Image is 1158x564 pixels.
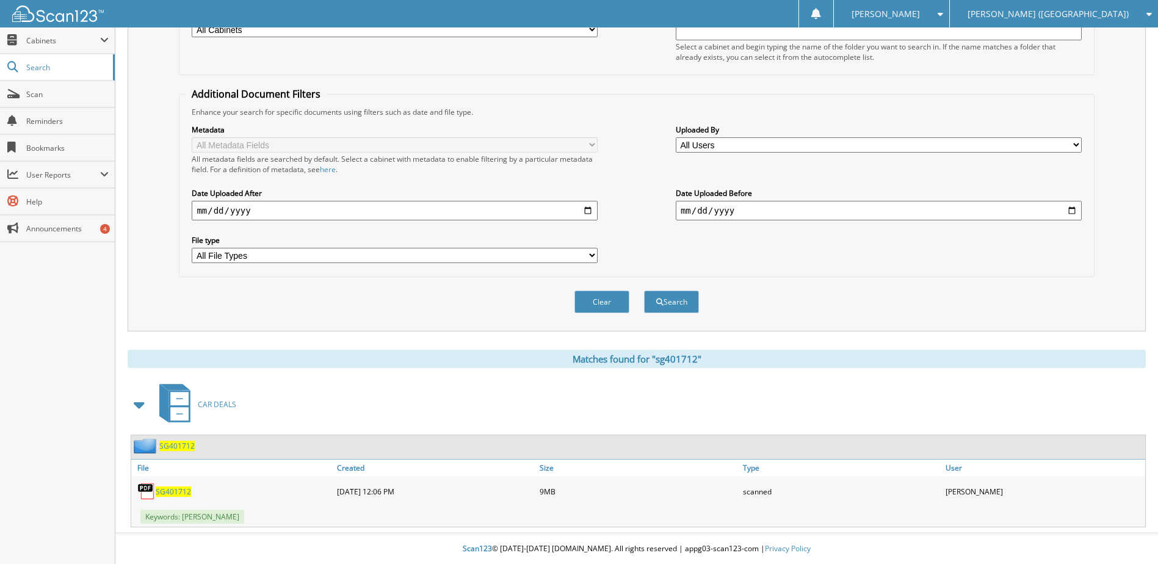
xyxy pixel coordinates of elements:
[12,5,104,22] img: scan123-logo-white.svg
[26,143,109,153] span: Bookmarks
[676,188,1082,198] label: Date Uploaded Before
[26,223,109,234] span: Announcements
[943,479,1145,504] div: [PERSON_NAME]
[26,170,100,180] span: User Reports
[334,460,537,476] a: Created
[26,62,107,73] span: Search
[156,486,191,497] a: SG401712
[186,87,327,101] legend: Additional Document Filters
[100,224,110,234] div: 4
[574,291,629,313] button: Clear
[115,534,1158,564] div: © [DATE]-[DATE] [DOMAIN_NAME]. All rights reserved | appg03-scan123-com |
[943,460,1145,476] a: User
[740,460,943,476] a: Type
[968,10,1129,18] span: [PERSON_NAME] ([GEOGRAPHIC_DATA])
[644,291,699,313] button: Search
[26,89,109,99] span: Scan
[320,164,336,175] a: here
[192,201,598,220] input: start
[152,380,236,428] a: CAR DEALS
[676,125,1082,135] label: Uploaded By
[26,197,109,207] span: Help
[334,479,537,504] div: [DATE] 12:06 PM
[852,10,920,18] span: [PERSON_NAME]
[537,479,739,504] div: 9MB
[1097,505,1158,564] iframe: Chat Widget
[186,107,1087,117] div: Enhance your search for specific documents using filters such as date and file type.
[192,154,598,175] div: All metadata fields are searched by default. Select a cabinet with metadata to enable filtering b...
[740,479,943,504] div: scanned
[134,438,159,454] img: folder2.png
[26,35,100,46] span: Cabinets
[192,188,598,198] label: Date Uploaded After
[463,543,492,554] span: Scan123
[676,201,1082,220] input: end
[192,125,598,135] label: Metadata
[128,350,1146,368] div: Matches found for "sg401712"
[192,235,598,245] label: File type
[765,543,811,554] a: Privacy Policy
[131,460,334,476] a: File
[26,116,109,126] span: Reminders
[137,482,156,501] img: PDF.png
[140,510,244,524] span: Keywords: [PERSON_NAME]
[537,460,739,476] a: Size
[159,441,195,451] a: SG401712
[676,42,1082,62] div: Select a cabinet and begin typing the name of the folder you want to search in. If the name match...
[198,399,236,410] span: CAR DEALS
